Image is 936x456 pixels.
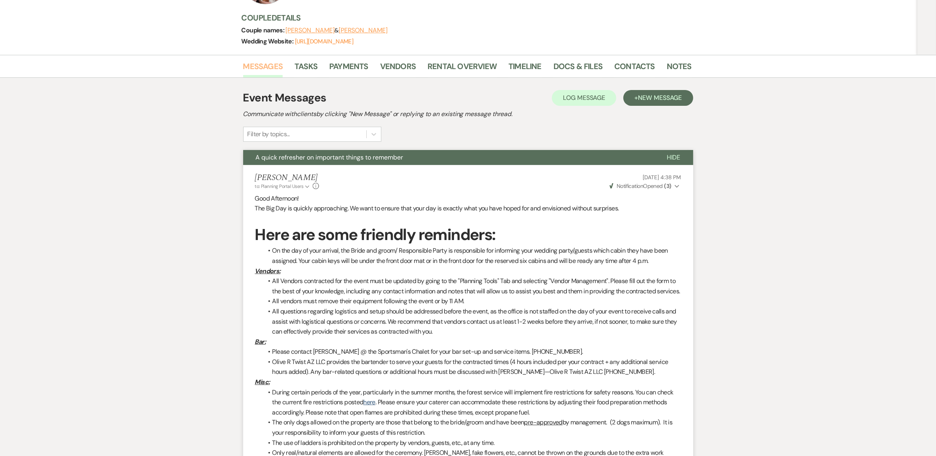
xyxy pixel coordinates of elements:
[263,306,681,337] li: All questions regarding logistics and setup should be addressed before the event, as the office i...
[242,37,295,45] span: Wedding Website:
[617,182,643,190] span: Notification
[329,60,368,77] a: Payments
[339,27,388,34] button: [PERSON_NAME]
[255,183,311,190] button: to: Planning Portal Users
[263,438,681,448] li: The use of ladders is prohibited on the property by vendors, guests, etc., at any time.
[263,357,681,377] li: Olive R Twist AZ LLC provides the bartender to serve your guests for the contracted times (4 hour...
[242,26,286,34] span: Couple names:
[667,60,692,77] a: Notes
[295,38,353,45] a: [URL][DOMAIN_NAME]
[664,182,671,190] strong: ( 3 )
[286,26,388,34] span: &
[243,60,283,77] a: Messages
[255,193,681,204] p: Good Afternoon!
[256,153,403,161] span: A quick refresher on important things to remember
[255,224,495,245] strong: Here are some friendly reminders:
[243,90,326,106] h1: Event Messages
[428,60,497,77] a: Rental Overview
[623,90,693,106] button: +New Message
[553,60,602,77] a: Docs & Files
[608,182,681,190] button: NotificationOpened (3)
[286,27,335,34] button: [PERSON_NAME]
[654,150,693,165] button: Hide
[255,203,681,214] p: The Big Day is quickly approaching. We want to ensure that your day is exactly what you have hope...
[638,94,682,102] span: New Message
[243,109,693,119] h2: Communicate with clients by clicking "New Message" or replying to an existing message thread.
[272,398,667,417] span: . Please ensure your caterer can accommodate these restrictions by adjusting their food preparati...
[643,174,681,181] span: [DATE] 4:38 PM
[248,129,290,139] div: Filter by topics...
[263,246,681,266] li: On the day of your arrival, the Bride and groom/ Responsible Party is responsible for informing y...
[524,418,563,426] u: pre-approved
[255,267,281,275] u: Vendors:
[255,183,304,190] span: to: Planning Portal Users
[263,296,681,306] li: All vendors must remove their equipment following the event or by 11 AM.
[563,94,605,102] span: Log Message
[242,12,684,23] h3: Couple Details
[263,417,681,437] li: The only dogs allowed on the property are those that belong to the bride/groom and have been by m...
[263,276,681,296] li: All Vendors contracted for the event must be updated by going to the "Planning Tools" Tab and sel...
[552,90,616,106] button: Log Message
[614,60,655,77] a: Contacts
[294,60,317,77] a: Tasks
[610,182,672,190] span: Opened
[272,388,673,407] span: During certain periods of the year, particularly in the summer months, the forest service will im...
[380,60,416,77] a: Vendors
[508,60,542,77] a: Timeline
[255,378,270,386] u: Misc:
[363,398,375,406] a: here
[255,338,266,346] u: Bar:
[255,173,319,183] h5: [PERSON_NAME]
[263,347,681,357] li: Please contact [PERSON_NAME] @ the Sportsman's Chalet for your bar set-up and service items. [PHO...
[667,153,681,161] span: Hide
[243,150,654,165] button: A quick refresher on important things to remember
